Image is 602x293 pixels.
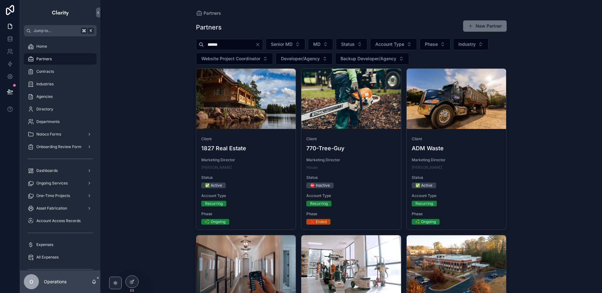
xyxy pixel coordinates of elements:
[24,215,97,226] a: Account Access Records
[201,175,291,180] span: Status
[266,38,305,50] button: Select Button
[196,68,296,230] a: Client1827 Real EstateMarketing Director[PERSON_NAME]Status✅ ActiveAccount TypeRecurringPhase♻️ O...
[36,255,59,260] span: All Expenses
[36,82,54,87] span: Industries
[306,144,396,152] h4: 770-Tree-Guy
[335,53,409,65] button: Select Button
[271,41,293,47] span: Senior MD
[24,104,97,115] a: Directory
[463,20,507,32] button: New Partner
[281,56,320,62] span: Developer/Agency
[301,68,401,230] a: Client770-Tree-GuyMarketing DirectorHouseStatus⛔ InactiveAccount TypeRecurringPhase❌ Ended
[407,69,506,129] div: adm-Cropped.webp
[201,136,291,141] span: Client
[24,178,97,189] a: Ongoing Services
[36,181,68,186] span: Ongoing Services
[36,206,67,211] span: Asset Fabrication
[24,141,97,152] a: Onboarding Review Form
[24,252,97,263] a: All Expenses
[36,69,54,74] span: Contracts
[36,242,53,247] span: Expenses
[458,41,476,47] span: Industry
[313,41,320,47] span: MD
[412,136,501,141] span: Client
[201,211,291,216] span: Phase
[370,38,417,50] button: Select Button
[310,201,328,206] div: Recurring
[205,183,222,188] div: ✅ Active
[310,219,327,225] div: ❌ Ended
[24,129,97,140] a: Noloco Forms
[406,68,507,230] a: ClientADM WasteMarketing Director[PERSON_NAME]Status✅ ActiveAccount TypeRecurringPhase♻️ Ongoing
[36,218,81,223] span: Account Access Records
[36,168,58,173] span: Dashboards
[255,42,263,47] button: Clear
[306,165,318,170] a: House
[310,183,330,188] div: ⛔ Inactive
[306,157,396,162] span: Marketing Director
[36,119,60,124] span: Departments
[51,8,69,18] img: App logo
[24,66,97,77] a: Contracts
[88,28,93,33] span: K
[36,56,52,61] span: Partners
[24,78,97,90] a: Industries
[44,279,66,285] p: Operations
[196,53,273,65] button: Select Button
[36,132,61,137] span: Noloco Forms
[29,278,33,285] span: O
[412,165,442,170] a: [PERSON_NAME]
[205,219,225,225] div: ♻️ Ongoing
[375,41,404,47] span: Account Type
[201,193,291,198] span: Account Type
[196,10,221,16] a: Partners
[203,10,221,16] span: Partners
[412,211,501,216] span: Phase
[336,38,367,50] button: Select Button
[306,175,396,180] span: Status
[453,38,488,50] button: Select Button
[36,193,70,198] span: One-Time Projects
[308,38,333,50] button: Select Button
[34,28,78,33] span: Jump to...
[24,91,97,102] a: Agencies
[205,201,223,206] div: Recurring
[24,116,97,127] a: Departments
[415,219,436,225] div: ♻️ Ongoing
[306,136,396,141] span: Client
[412,193,501,198] span: Account Type
[201,157,291,162] span: Marketing Director
[24,53,97,65] a: Partners
[24,203,97,214] a: Asset Fabrication
[196,23,222,32] h1: Partners
[201,144,291,152] h4: 1827 Real Estate
[36,44,47,49] span: Home
[301,69,401,129] div: 770-Cropped.webp
[415,201,433,206] div: Recurring
[412,157,501,162] span: Marketing Director
[412,144,501,152] h4: ADM Waste
[24,239,97,250] a: Expenses
[341,41,355,47] span: Status
[425,41,438,47] span: Phase
[420,38,451,50] button: Select Button
[306,211,396,216] span: Phase
[24,41,97,52] a: Home
[36,144,82,149] span: Onboarding Review Form
[276,53,333,65] button: Select Button
[415,183,432,188] div: ✅ Active
[20,36,100,270] div: scrollable content
[24,190,97,201] a: One-Time Projects
[341,56,396,62] span: Backup Developer/Agency
[24,165,97,176] a: Dashboards
[196,69,296,129] div: 1827.webp
[412,175,501,180] span: Status
[36,107,53,112] span: Directory
[201,165,232,170] a: [PERSON_NAME]
[306,193,396,198] span: Account Type
[24,25,97,36] button: Jump to...K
